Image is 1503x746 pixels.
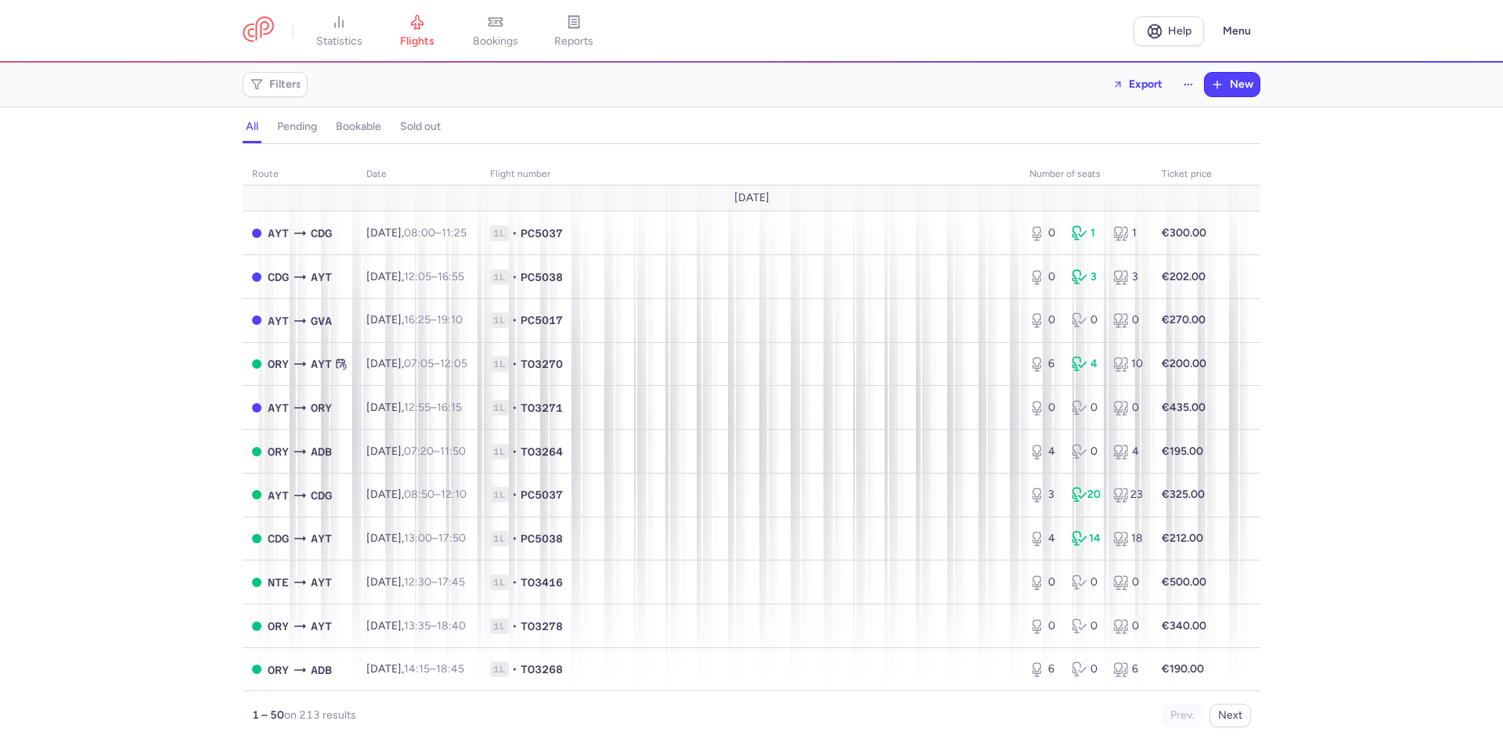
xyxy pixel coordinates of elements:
span: TO3278 [521,618,563,634]
strong: 1 – 50 [252,708,284,722]
div: 23 [1113,487,1143,503]
strong: €435.00 [1162,401,1206,414]
div: 0 [1029,225,1059,241]
div: 1 [1113,225,1143,241]
div: 0 [1072,312,1101,328]
span: • [512,531,517,546]
button: Next [1209,704,1251,727]
time: 16:15 [437,401,462,414]
span: ORY [311,399,332,416]
span: AYT [311,355,332,373]
div: 0 [1113,575,1143,590]
span: AYT [311,618,332,635]
span: AYT [268,225,289,242]
h4: all [246,120,258,134]
div: 0 [1113,312,1143,328]
span: TO3268 [521,661,563,677]
th: route [243,163,357,186]
span: 1L [490,575,509,590]
div: 0 [1072,575,1101,590]
h4: sold out [400,120,441,134]
span: [DATE], [366,270,464,283]
time: 16:25 [404,313,431,326]
span: – [404,532,466,545]
a: reports [535,14,613,49]
span: AYT [311,530,332,547]
span: – [404,488,467,501]
span: • [512,444,517,459]
div: 0 [1072,444,1101,459]
div: 0 [1113,400,1143,416]
span: [DATE], [366,226,467,240]
div: 0 [1029,400,1059,416]
span: PC5037 [521,487,563,503]
span: CDG [268,530,289,547]
span: [DATE], [366,619,466,632]
a: statistics [300,14,378,49]
span: AYT [311,268,332,286]
time: 13:35 [404,619,431,632]
time: 17:50 [438,532,466,545]
span: • [512,575,517,590]
time: 07:05 [404,357,434,370]
th: date [357,163,481,186]
button: New [1205,73,1260,96]
span: • [512,618,517,634]
time: 16:55 [438,270,464,283]
span: [DATE], [366,575,465,589]
div: 3 [1072,269,1101,285]
div: 20 [1072,487,1101,503]
span: [DATE], [366,313,463,326]
time: 18:40 [437,619,466,632]
span: CDG [311,487,332,504]
span: 1L [490,444,509,459]
span: CDG [311,225,332,242]
span: PC5038 [521,531,563,546]
span: bookings [473,34,518,49]
div: 0 [1029,575,1059,590]
span: Filters [269,78,301,91]
th: number of seats [1020,163,1152,186]
time: 17:45 [438,575,465,589]
div: 6 [1029,356,1059,372]
span: GVA [311,312,332,330]
div: 10 [1113,356,1143,372]
span: – [404,401,462,414]
div: 0 [1029,618,1059,634]
span: [DATE], [366,401,462,414]
div: 4 [1029,444,1059,459]
span: statistics [316,34,362,49]
span: flights [400,34,434,49]
time: 12:05 [440,357,467,370]
span: 1L [490,487,509,503]
time: 11:25 [442,226,467,240]
button: Filters [243,73,307,96]
time: 18:45 [436,662,464,676]
span: • [512,400,517,416]
span: TO3271 [521,400,563,416]
span: 1L [490,312,509,328]
span: – [404,313,463,326]
span: New [1230,78,1253,91]
span: – [404,270,464,283]
a: bookings [456,14,535,49]
time: 13:00 [404,532,432,545]
span: 1L [490,269,509,285]
span: – [404,226,467,240]
div: 6 [1029,661,1059,677]
div: 18 [1113,531,1143,546]
strong: €300.00 [1162,226,1206,240]
strong: €190.00 [1162,662,1204,676]
span: [DATE], [366,488,467,501]
span: CDG [268,268,289,286]
button: Prev. [1162,704,1203,727]
time: 08:50 [404,488,434,501]
div: 0 [1072,661,1101,677]
th: Ticket price [1152,163,1221,186]
div: 14 [1072,531,1101,546]
span: ORY [268,443,289,460]
div: 3 [1113,269,1143,285]
span: AYT [268,312,289,330]
span: 1L [490,400,509,416]
span: • [512,661,517,677]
